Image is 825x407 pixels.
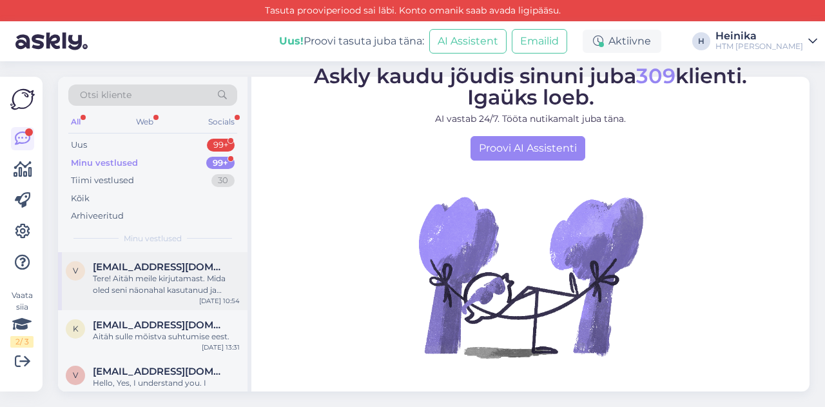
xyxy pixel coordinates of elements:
[692,32,710,50] div: H
[93,331,240,342] div: Aitäh sulle mõistva suhtumise eest.
[133,114,156,130] div: Web
[414,161,646,393] img: No Chat active
[211,174,235,187] div: 30
[202,342,240,352] div: [DATE] 13:31
[10,87,35,112] img: Askly Logo
[279,34,424,49] div: Proovi tasuta juba täna:
[471,136,585,161] a: Proovi AI Assistenti
[93,273,240,296] div: Tere! Aitäh meile kirjutamast. Mida oled seni näonahal kasutanud ja kuidas seda hooldanud?
[279,35,304,47] b: Uus!
[715,31,803,41] div: Heinika
[71,174,134,187] div: Tiimi vestlused
[199,296,240,306] div: [DATE] 10:54
[429,29,507,54] button: AI Assistent
[73,370,78,380] span: v
[68,114,83,130] div: All
[124,233,182,244] span: Minu vestlused
[636,63,675,88] span: 309
[715,31,817,52] a: HeinikaHTM [PERSON_NAME]
[206,157,235,170] div: 99+
[10,290,34,348] div: Vaata siia
[73,266,78,275] span: v
[71,157,138,170] div: Minu vestlused
[93,261,227,273] span: veevekaljo74@gmail.com
[93,366,227,377] span: vppgirl@gmail.com
[93,319,227,331] span: kadirahn@gmail.com
[71,210,124,223] div: Arhiveeritud
[71,139,87,152] div: Uus
[512,29,567,54] button: Emailid
[207,139,235,152] div: 99+
[206,114,237,130] div: Socials
[583,30,661,53] div: Aktiivne
[10,336,34,348] div: 2 / 3
[80,88,131,102] span: Otsi kliente
[314,63,747,110] span: Askly kaudu jõudis sinuni juba klienti. Igaüks loeb.
[93,377,240,401] div: Hello, Yes, I understand you. I checked the shipping status of your package and it says that it h...
[71,192,90,205] div: Kõik
[314,112,747,126] p: AI vastab 24/7. Tööta nutikamalt juba täna.
[715,41,803,52] div: HTM [PERSON_NAME]
[73,324,79,333] span: k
